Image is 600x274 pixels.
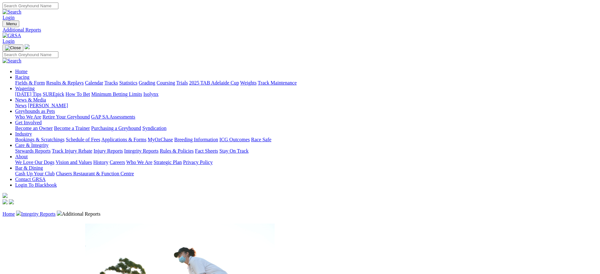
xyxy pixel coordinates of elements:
[160,148,194,154] a: Rules & Policies
[251,137,271,142] a: Race Safe
[91,114,135,120] a: GAP SA Assessments
[9,199,14,204] img: twitter.svg
[43,114,90,120] a: Retire Your Greyhound
[3,58,21,64] img: Search
[5,45,21,50] img: Close
[57,211,62,216] img: chevron-right.svg
[15,148,50,154] a: Stewards Reports
[154,160,182,165] a: Strategic Plan
[15,143,49,148] a: Care & Integrity
[15,86,35,91] a: Wagering
[15,137,64,142] a: Bookings & Scratchings
[219,148,248,154] a: Stay On Track
[56,160,92,165] a: Vision and Values
[56,171,134,176] a: Chasers Restaurant & Function Centre
[15,103,27,108] a: News
[3,9,21,15] img: Search
[66,137,100,142] a: Schedule of Fees
[15,131,32,137] a: Industry
[15,137,597,143] div: Industry
[148,137,173,142] a: MyOzChase
[15,114,41,120] a: Who We Are
[15,97,46,102] a: News & Media
[15,114,597,120] div: Greyhounds as Pets
[15,91,41,97] a: [DATE] Tips
[15,103,597,108] div: News & Media
[126,160,152,165] a: Who We Are
[15,69,27,74] a: Home
[219,137,250,142] a: ICG Outcomes
[3,44,23,51] button: Toggle navigation
[15,154,28,159] a: About
[16,211,21,216] img: chevron-right.svg
[174,137,218,142] a: Breeding Information
[66,91,90,97] a: How To Bet
[3,3,58,9] input: Search
[15,160,54,165] a: We Love Our Dogs
[15,80,597,86] div: Racing
[3,20,19,27] button: Toggle navigation
[195,148,218,154] a: Fact Sheets
[3,15,15,20] a: Login
[15,148,597,154] div: Care & Integrity
[258,80,297,85] a: Track Maintenance
[43,91,64,97] a: SUREpick
[25,44,30,49] img: logo-grsa-white.png
[15,80,45,85] a: Fields & Form
[15,91,597,97] div: Wagering
[6,21,17,26] span: Menu
[15,182,57,188] a: Login To Blackbook
[176,80,188,85] a: Trials
[3,211,597,217] p: Additional Reports
[240,80,257,85] a: Weights
[104,80,118,85] a: Tracks
[91,91,142,97] a: Minimum Betting Limits
[3,38,15,44] a: Login
[21,211,56,217] a: Integrity Reports
[3,33,21,38] img: GRSA
[15,177,45,182] a: Contact GRSA
[3,199,8,204] img: facebook.svg
[54,125,90,131] a: Become a Trainer
[15,125,597,131] div: Get Involved
[142,125,166,131] a: Syndication
[15,125,53,131] a: Become an Owner
[15,108,55,114] a: Greyhounds as Pets
[15,160,597,165] div: About
[52,148,92,154] a: Track Injury Rebate
[124,148,158,154] a: Integrity Reports
[93,148,123,154] a: Injury Reports
[15,120,42,125] a: Get Involved
[3,193,8,198] img: logo-grsa-white.png
[15,171,55,176] a: Cash Up Your Club
[101,137,146,142] a: Applications & Forms
[157,80,175,85] a: Coursing
[46,80,84,85] a: Results & Replays
[3,211,15,217] a: Home
[93,160,108,165] a: History
[3,27,597,33] a: Additional Reports
[183,160,213,165] a: Privacy Policy
[143,91,158,97] a: Isolynx
[139,80,155,85] a: Grading
[15,74,29,80] a: Racing
[15,165,43,171] a: Bar & Dining
[28,103,68,108] a: [PERSON_NAME]
[189,80,239,85] a: 2025 TAB Adelaide Cup
[91,125,141,131] a: Purchasing a Greyhound
[3,51,58,58] input: Search
[85,80,103,85] a: Calendar
[110,160,125,165] a: Careers
[119,80,138,85] a: Statistics
[15,171,597,177] div: Bar & Dining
